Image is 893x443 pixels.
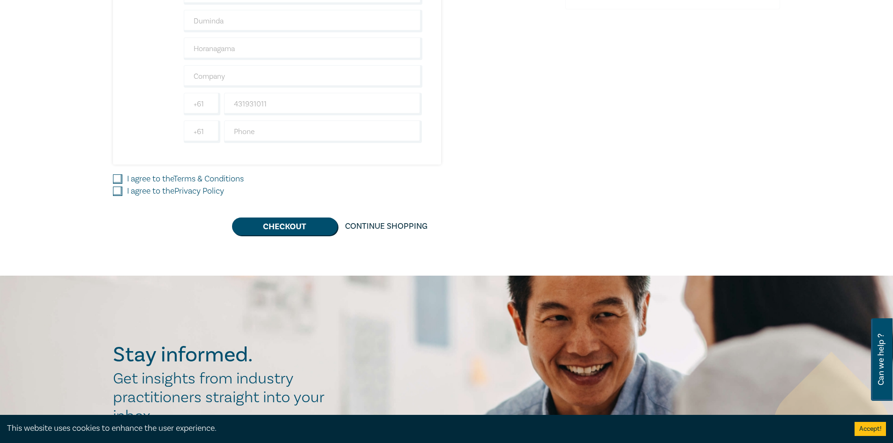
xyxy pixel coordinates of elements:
[877,324,885,395] span: Can we help ?
[174,186,224,196] a: Privacy Policy
[127,173,244,185] label: I agree to the
[7,422,840,435] div: This website uses cookies to enhance the user experience.
[184,10,422,32] input: First Name*
[855,422,886,436] button: Accept cookies
[113,369,334,426] h2: Get insights from industry practitioners straight into your inbox.
[338,218,435,235] a: Continue Shopping
[184,120,220,143] input: +61
[113,343,334,367] h2: Stay informed.
[224,120,422,143] input: Phone
[127,185,224,197] label: I agree to the
[184,93,220,115] input: +61
[184,65,422,88] input: Company
[232,218,338,235] button: Checkout
[173,173,244,184] a: Terms & Conditions
[184,38,422,60] input: Last Name*
[224,93,422,115] input: Mobile*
